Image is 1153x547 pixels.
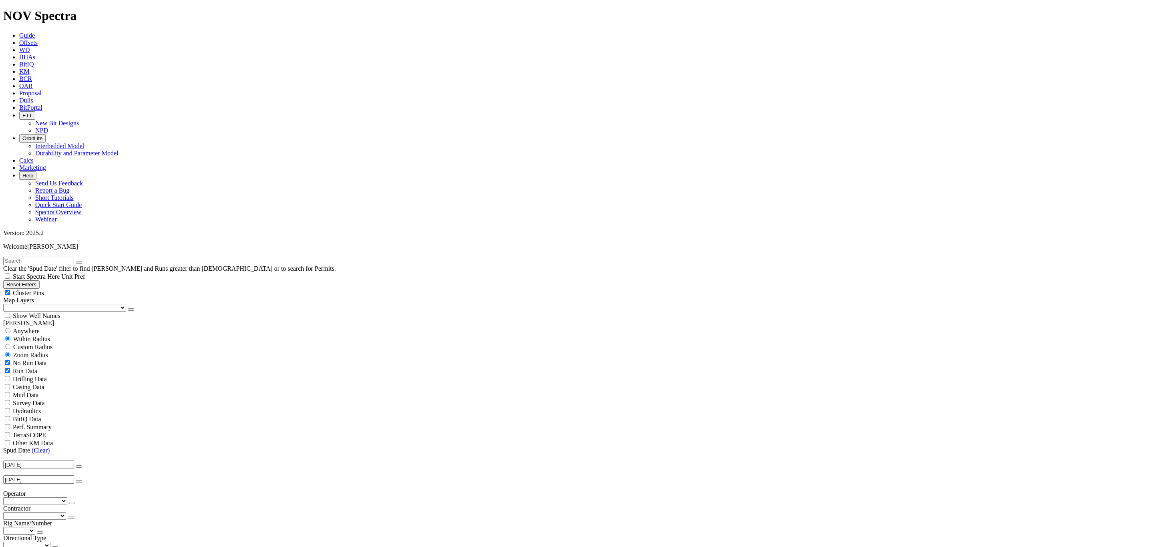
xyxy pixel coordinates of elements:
filter-controls-checkbox: Hydraulics Analysis [3,407,1150,415]
a: WD [19,46,30,53]
a: Calcs [19,157,34,164]
a: Send Us Feedback [35,180,83,187]
span: Help [22,173,33,179]
a: Report a Bug [35,187,69,194]
a: Offsets [19,39,38,46]
a: Webinar [35,216,57,223]
a: NPD [35,127,48,134]
span: Survey Data [13,400,45,406]
a: Short Tutorials [35,194,74,201]
a: BCR [19,75,32,82]
span: Cluster Pins [13,290,44,296]
span: Unit Pref [61,273,85,280]
p: Welcome [3,243,1150,250]
a: BitPortal [19,104,42,111]
span: Other KM Data [13,440,53,446]
a: BHAs [19,54,35,60]
button: Help [19,171,36,180]
filter-controls-checkbox: Performance Summary [3,423,1150,431]
button: OrbitLite [19,134,46,143]
a: Spectra Overview [35,209,81,215]
span: Contractor [3,505,30,512]
a: Dulls [19,97,33,104]
a: Guide [19,32,35,39]
a: KM [19,68,30,75]
span: FTT [22,113,32,119]
span: Custom Radius [13,344,52,350]
input: Before [3,475,74,484]
input: Search [3,257,74,265]
span: Within Radius [13,336,50,342]
span: Anywhere [13,328,40,334]
span: Casing Data [13,384,44,390]
span: Show Well Names [13,312,60,319]
span: Operator [3,490,26,497]
span: Directional Type [3,535,46,541]
span: Perf. Summary [13,424,52,430]
span: No Run Data [13,360,46,366]
input: Start Spectra Here [5,273,10,279]
button: FTT [19,111,35,120]
span: TerraSCOPE [13,432,46,438]
button: Reset Filters [3,280,40,289]
span: Run Data [13,368,37,374]
span: OrbitLite [22,135,42,141]
span: Mud Data [13,392,38,398]
span: BitIQ Data [13,416,41,422]
a: BitIQ [19,61,34,68]
h1: NOV Spectra [3,8,1150,23]
a: Interbedded Model [35,143,84,149]
span: [PERSON_NAME] [27,243,78,250]
a: (Clear) [32,447,50,454]
span: Zoom Radius [13,352,48,358]
span: Drilling Data [13,376,47,382]
span: Spud Date [3,447,30,454]
span: Map Layers [3,297,34,304]
span: Clear the 'Spud Date' filter to find [PERSON_NAME] and Runs greater than [DEMOGRAPHIC_DATA] or to... [3,265,336,272]
a: OAR [19,82,33,89]
a: Proposal [19,90,42,97]
a: Marketing [19,164,46,171]
span: Rig Name/Number [3,520,52,527]
a: Durability and Parameter Model [35,150,119,157]
div: [PERSON_NAME] [3,320,1150,327]
input: After [3,461,74,469]
filter-controls-checkbox: TerraSCOPE Data [3,431,1150,439]
a: Quick Start Guide [35,201,82,208]
span: Start Spectra Here [13,273,60,280]
span: Hydraulics [13,408,41,414]
div: Version: 2025.2 [3,229,1150,237]
filter-controls-checkbox: TerraSCOPE Data [3,439,1150,447]
a: New Bit Designs [35,120,79,127]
